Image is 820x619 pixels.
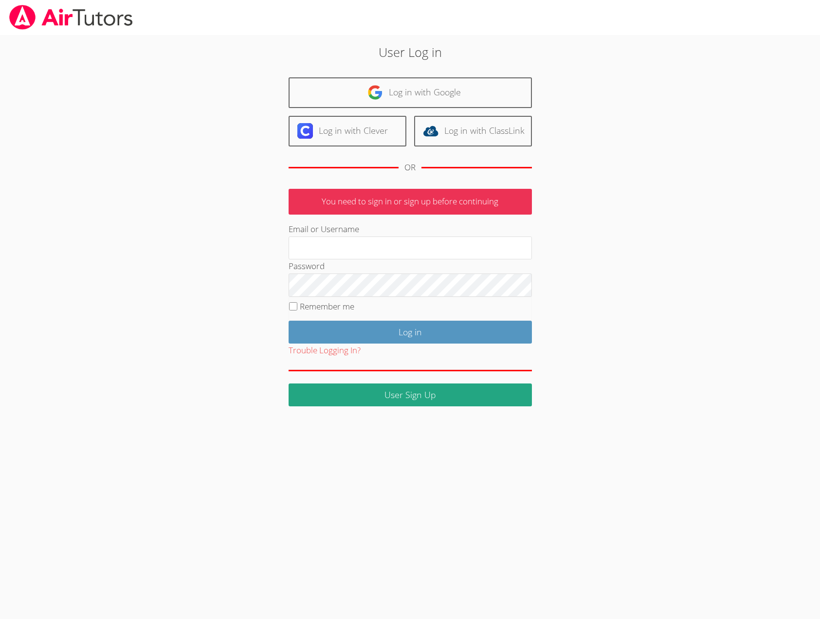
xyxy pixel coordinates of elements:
[423,123,438,139] img: classlink-logo-d6bb404cc1216ec64c9a2012d9dc4662098be43eaf13dc465df04b49fa7ab582.svg
[289,189,532,215] p: You need to sign in or sign up before continuing
[289,344,361,358] button: Trouble Logging In?
[189,43,632,61] h2: User Log in
[300,301,354,312] label: Remember me
[297,123,313,139] img: clever-logo-6eab21bc6e7a338710f1a6ff85c0baf02591cd810cc4098c63d3a4b26e2feb20.svg
[289,383,532,406] a: User Sign Up
[414,116,532,146] a: Log in with ClassLink
[8,5,134,30] img: airtutors_banner-c4298cdbf04f3fff15de1276eac7730deb9818008684d7c2e4769d2f7ddbe033.png
[289,223,359,235] label: Email or Username
[367,85,383,100] img: google-logo-50288ca7cdecda66e5e0955fdab243c47b7ad437acaf1139b6f446037453330a.svg
[404,161,416,175] div: OR
[289,260,325,272] label: Password
[289,77,532,108] a: Log in with Google
[289,321,532,344] input: Log in
[289,116,406,146] a: Log in with Clever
